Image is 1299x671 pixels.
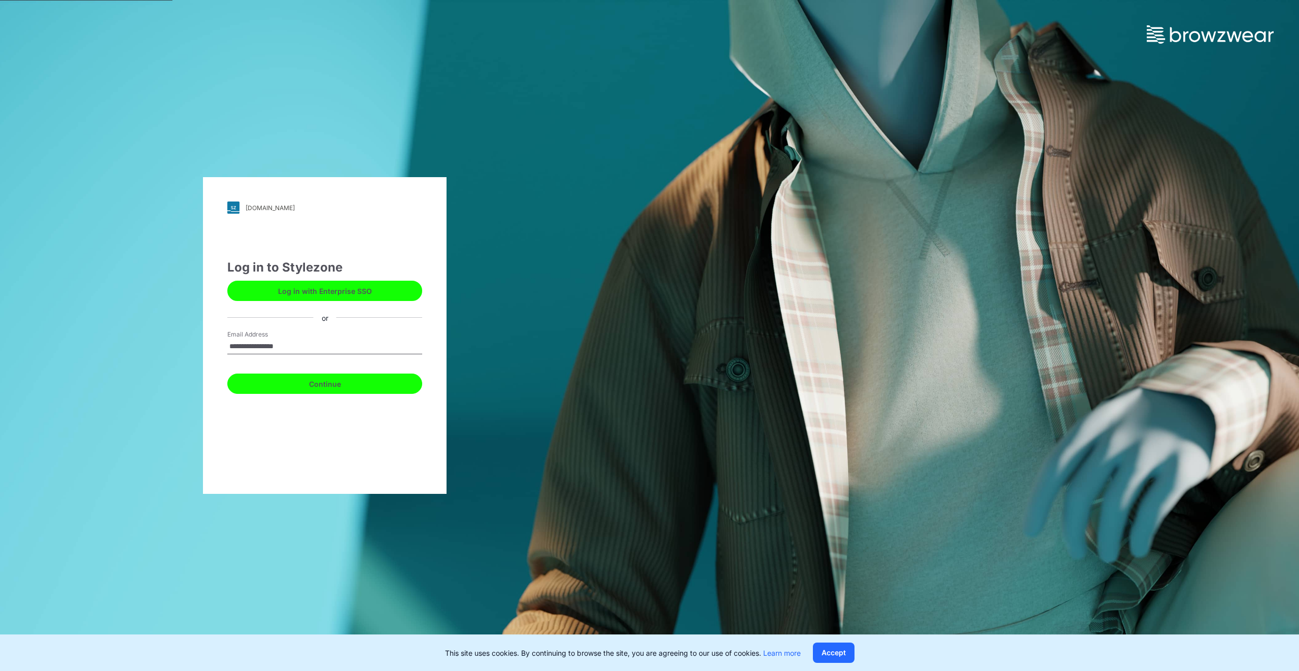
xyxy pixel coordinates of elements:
[763,649,801,657] a: Learn more
[1147,25,1274,44] img: browzwear-logo.73288ffb.svg
[314,312,336,323] div: or
[445,648,801,658] p: This site uses cookies. By continuing to browse the site, you are agreeing to our use of cookies.
[227,281,422,301] button: Log in with Enterprise SSO
[813,643,854,663] button: Accept
[227,258,422,277] div: Log in to Stylezone
[227,202,240,214] img: svg+xml;base64,PHN2ZyB3aWR0aD0iMjgiIGhlaWdodD0iMjgiIHZpZXdCb3g9IjAgMCAyOCAyOCIgZmlsbD0ibm9uZSIgeG...
[227,374,422,394] button: Continue
[246,204,295,212] div: [DOMAIN_NAME]
[227,330,298,339] label: Email Address
[227,202,422,214] a: [DOMAIN_NAME]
